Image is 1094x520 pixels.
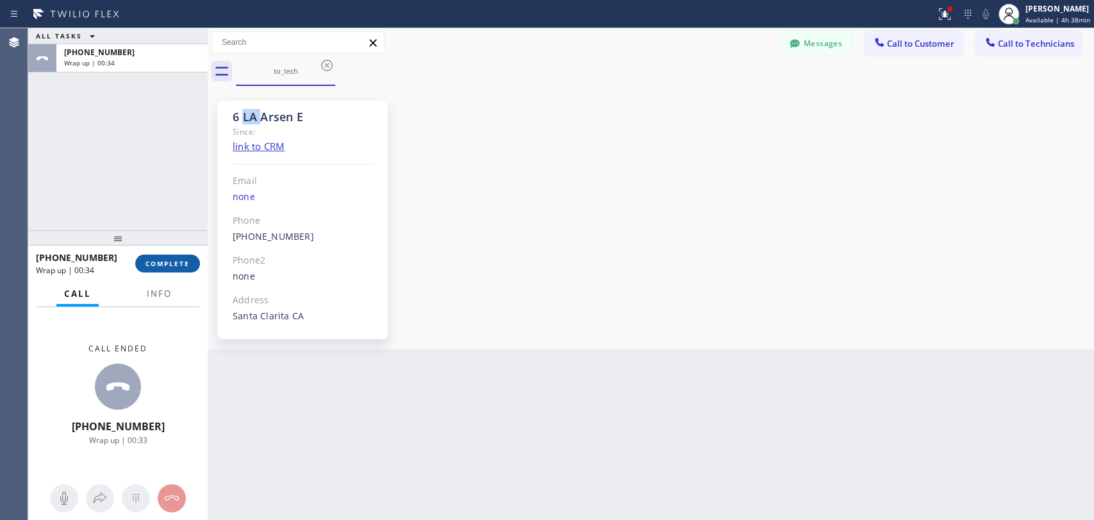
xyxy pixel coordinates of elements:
[1025,3,1090,14] div: [PERSON_NAME]
[233,124,373,139] div: Since:
[233,269,373,284] div: none
[977,5,995,23] button: Mute
[233,293,373,308] div: Address
[233,253,373,268] div: Phone2
[88,343,147,354] span: Call ended
[56,281,99,306] button: Call
[233,140,285,153] a: link to CRM
[158,484,186,512] button: Hang up
[998,38,1074,49] span: Call to Technicians
[89,435,147,446] span: Wrap up | 00:33
[1025,15,1090,24] span: Available | 4h 38min
[28,28,108,44] button: ALL TASKS
[233,190,373,205] div: none
[865,31,963,56] button: Call to Customer
[233,230,314,242] a: [PHONE_NUMBER]
[50,484,78,512] button: Mute
[781,31,852,56] button: Messages
[233,174,373,189] div: Email
[64,58,115,67] span: Wrap up | 00:34
[86,484,114,512] button: Open directory
[237,66,334,76] div: to_tech
[147,288,172,299] span: Info
[72,419,165,433] span: [PHONE_NUMBER]
[975,31,1081,56] button: Call to Technicians
[887,38,954,49] span: Call to Customer
[36,31,82,40] span: ALL TASKS
[233,309,373,324] div: Santa Clarita CA
[36,265,94,276] span: Wrap up | 00:34
[139,281,179,306] button: Info
[233,214,373,228] div: Phone
[64,288,91,299] span: Call
[122,484,150,512] button: Open dialpad
[212,32,384,53] input: Search
[135,255,200,273] button: COMPLETE
[36,251,117,264] span: [PHONE_NUMBER]
[64,47,135,58] span: [PHONE_NUMBER]
[233,110,373,124] div: 6 LA Arsen E
[145,259,190,268] span: COMPLETE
